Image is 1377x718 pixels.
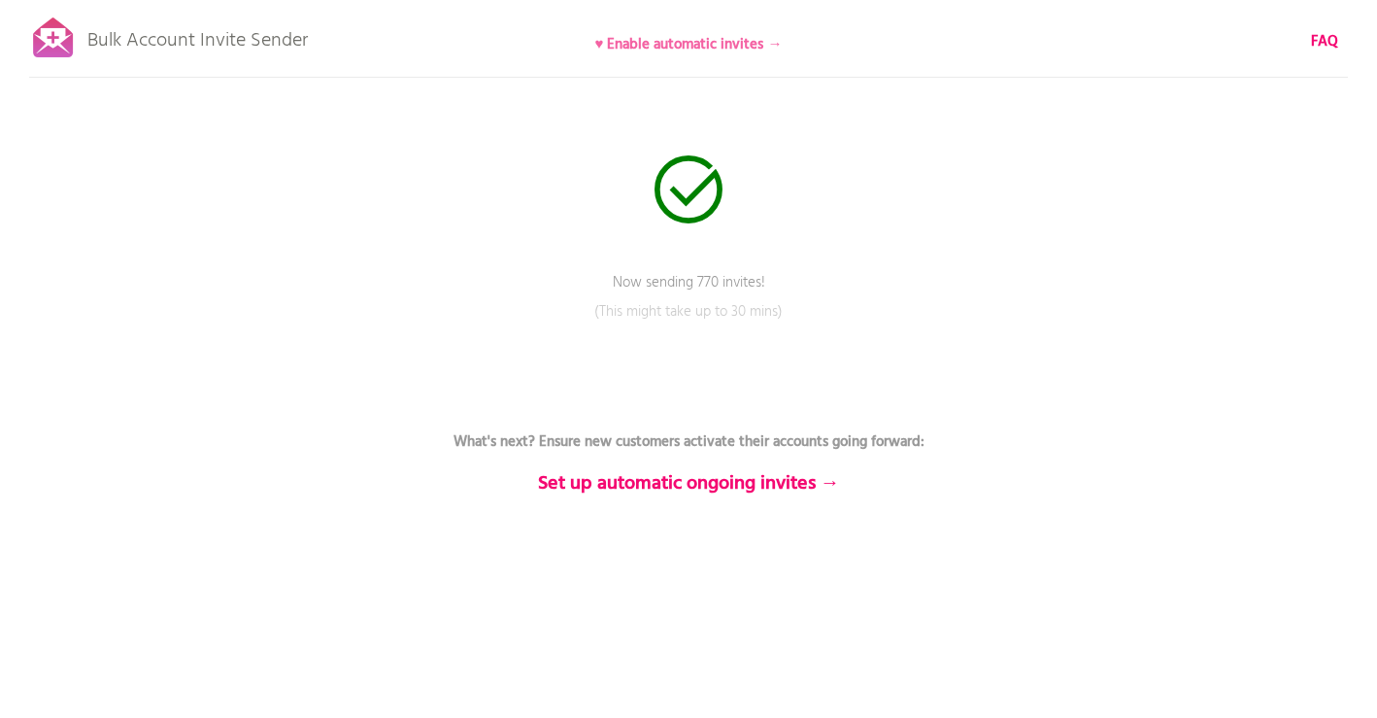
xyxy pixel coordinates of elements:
p: Bulk Account Invite Sender [87,12,308,60]
b: What's next? Ensure new customers activate their accounts going forward: [453,430,924,454]
b: ♥ Enable automatic invites → [595,33,783,56]
b: Set up automatic ongoing invites → [538,468,840,499]
a: FAQ [1311,31,1338,52]
b: FAQ [1311,30,1338,53]
p: (This might take up to 30 mins) [397,301,980,350]
p: Now sending 770 invites! [397,272,980,321]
